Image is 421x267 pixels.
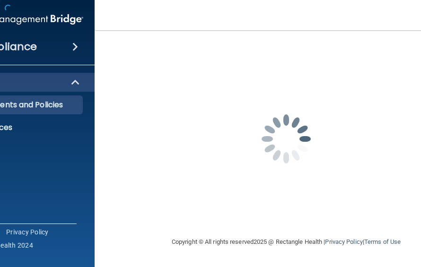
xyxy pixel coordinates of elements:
[325,238,362,245] a: Privacy Policy
[364,238,401,245] a: Terms of Use
[239,92,333,186] img: spinner.e123f6fc.gif
[6,227,49,237] a: Privacy Policy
